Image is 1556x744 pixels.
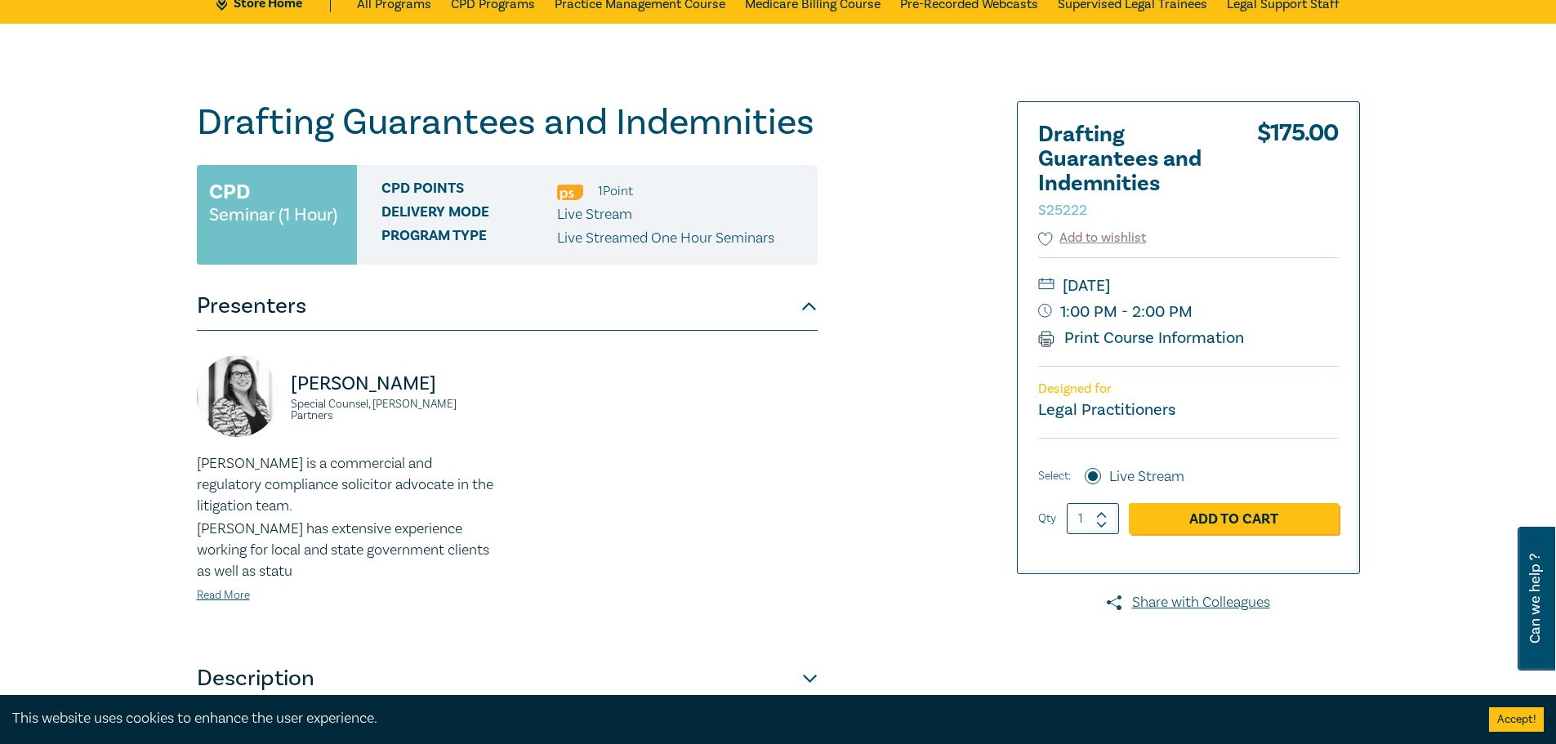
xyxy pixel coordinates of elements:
[209,177,250,207] h3: CPD
[1038,299,1339,325] small: 1:00 PM - 2:00 PM
[1038,201,1087,220] small: S25222
[557,205,632,224] span: Live Stream
[1017,592,1360,613] a: Share with Colleagues
[381,204,557,225] span: Delivery Mode
[1109,466,1184,488] label: Live Stream
[1527,537,1543,661] span: Can we help ?
[1038,399,1175,421] small: Legal Practitioners
[197,282,818,331] button: Presenters
[1038,273,1339,299] small: [DATE]
[381,180,557,202] span: CPD Points
[197,654,818,703] button: Description
[1038,229,1147,247] button: Add to wishlist
[1038,510,1056,528] label: Qty
[291,371,497,397] p: [PERSON_NAME]
[1038,327,1245,349] a: Print Course Information
[291,399,497,421] small: Special Counsel, [PERSON_NAME] Partners
[1067,503,1119,534] input: 1
[1038,123,1218,221] h2: Drafting Guarantees and Indemnities
[1257,123,1339,229] div: $ 175.00
[557,185,583,200] img: Professional Skills
[557,228,774,249] p: Live Streamed One Hour Seminars
[197,588,250,603] a: Read More
[1129,503,1339,534] a: Add to Cart
[598,180,633,202] li: 1 Point
[1038,467,1071,485] span: Select:
[381,228,557,249] span: Program type
[209,207,337,223] small: Seminar (1 Hour)
[12,708,1465,729] div: This website uses cookies to enhance the user experience.
[1038,381,1339,397] p: Designed for
[1489,707,1544,732] button: Accept cookies
[197,101,818,144] h1: Drafting Guarantees and Indemnities
[197,453,497,517] p: [PERSON_NAME] is a commercial and regulatory compliance solicitor advocate in the litigation team.
[197,355,279,437] img: https://s3.ap-southeast-2.amazonaws.com/leo-cussen-store-production-content/Contacts/Caroline%20S...
[197,519,497,582] p: [PERSON_NAME] has extensive experience working for local and state government clients as well as ...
